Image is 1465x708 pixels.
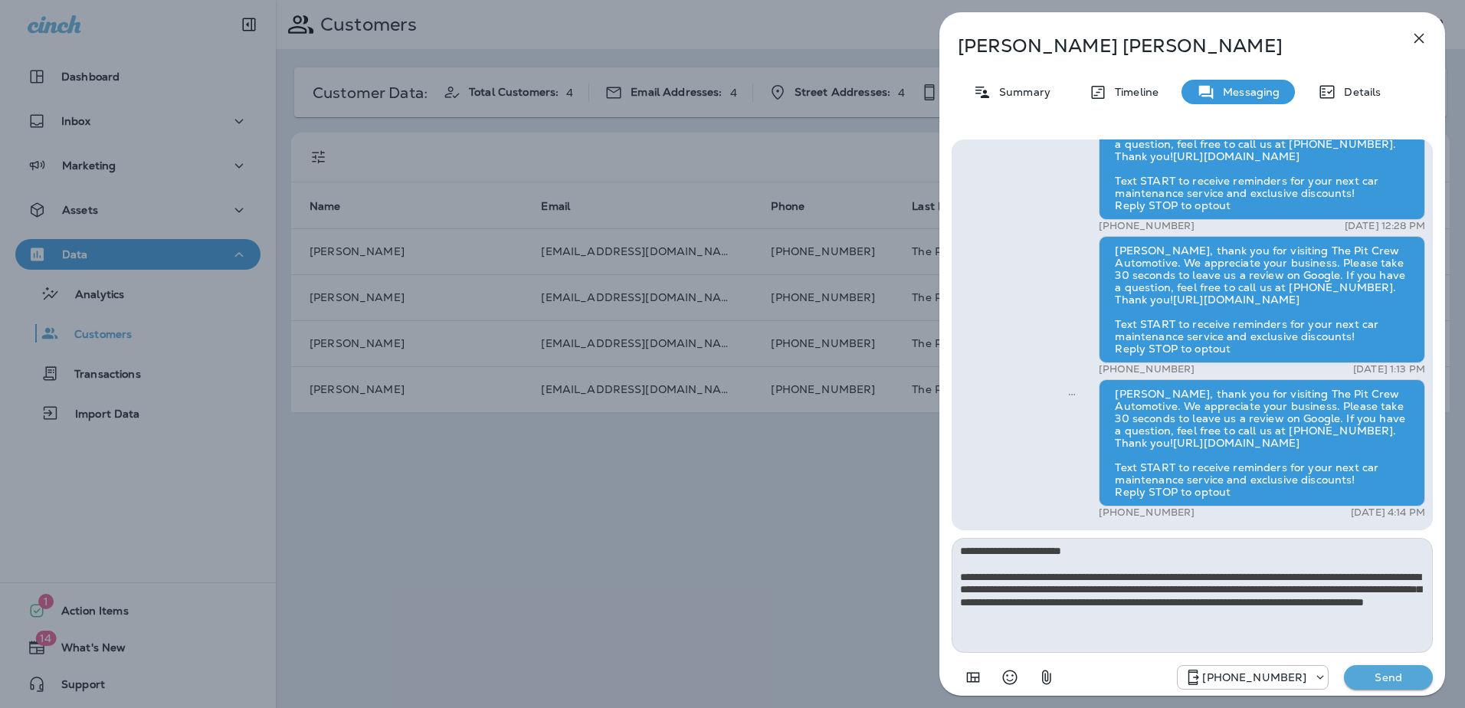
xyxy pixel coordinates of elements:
p: [DATE] 12:28 PM [1345,220,1425,232]
button: Select an emoji [995,662,1025,693]
div: [PERSON_NAME], thank you for visiting The Pit Crew Automotive. We appreciate your business. Pleas... [1099,236,1425,363]
p: Details [1336,86,1381,98]
p: [DATE] 1:13 PM [1353,363,1425,375]
p: Summary [991,86,1050,98]
p: [PHONE_NUMBER] [1099,220,1195,232]
p: [PHONE_NUMBER] [1202,671,1306,683]
p: [PHONE_NUMBER] [1099,506,1195,519]
p: Send [1356,670,1421,684]
div: [PERSON_NAME], thank you for visiting The Pit Crew Automotive. We appreciate your business. Pleas... [1099,379,1425,506]
p: [DATE] 4:14 PM [1351,506,1425,519]
button: Send [1344,665,1433,690]
div: [PERSON_NAME], thank you for visiting The Pit Crew Automotive. We appreciate your business. Pleas... [1099,93,1425,220]
span: Sent [1068,386,1076,400]
p: Timeline [1107,86,1159,98]
p: [PHONE_NUMBER] [1099,363,1195,375]
button: Add in a premade template [958,662,988,693]
div: +1 (503) 427-9272 [1178,668,1328,687]
p: Messaging [1215,86,1280,98]
p: [PERSON_NAME] [PERSON_NAME] [958,35,1376,57]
